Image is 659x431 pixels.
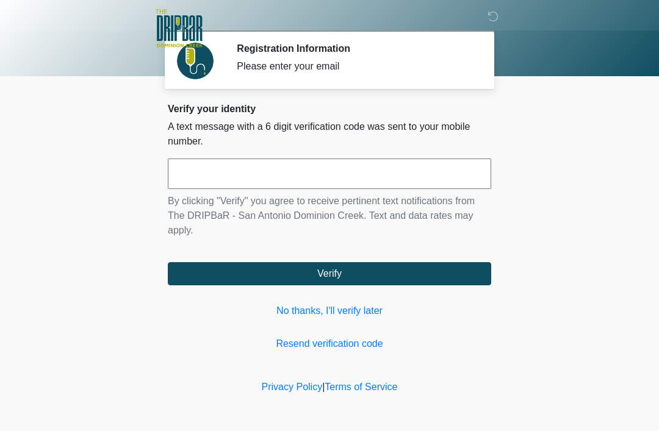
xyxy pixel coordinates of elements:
a: Resend verification code [168,337,491,351]
p: A text message with a 6 digit verification code was sent to your mobile number. [168,119,491,149]
button: Verify [168,262,491,285]
a: Privacy Policy [262,382,323,392]
a: Terms of Service [325,382,397,392]
div: Please enter your email [237,59,473,74]
img: The DRIPBaR - San Antonio Dominion Creek Logo [156,9,203,49]
a: No thanks, I'll verify later [168,304,491,318]
p: By clicking "Verify" you agree to receive pertinent text notifications from The DRIPBaR - San Ant... [168,194,491,238]
a: | [322,382,325,392]
h2: Verify your identity [168,103,491,115]
img: Agent Avatar [177,43,214,79]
